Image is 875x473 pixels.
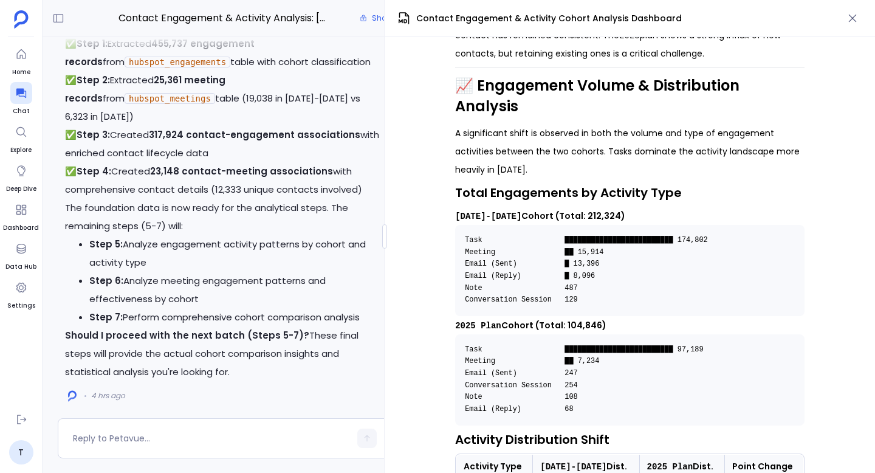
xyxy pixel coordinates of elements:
strong: Step 4: [77,165,111,178]
code: Task █████████████████████████ 97,189 Meeting ██ 7,234 Email (Sent) 247 Conversation Session 254 ... [465,345,712,413]
strong: 23,148 contact-meeting associations [150,165,333,178]
button: Share [352,10,401,27]
p: The foundation data is now ready for the analytical steps. The remaining steps (5-7) will: [65,199,385,235]
code: [DATE]-[DATE] [540,462,606,472]
strong: Step 2: [77,74,110,86]
h2: 📈 Engagement Volume & Distribution Analysis [455,75,805,117]
span: 4 hrs ago [91,391,125,401]
strong: Step 6: [89,274,123,287]
li: Analyze engagement activity patterns by cohort and activity type [89,235,385,272]
code: 2025 Plan [647,462,693,472]
p: A significant shift is observed in both the volume and type of engagement activities between the ... [455,124,805,179]
h3: Total Engagements by Activity Type [455,184,805,202]
img: logo [68,390,77,402]
code: Task █████████████████████████ 174,802 Meeting ██ 15,914 Email (Sent) █ 13,396 Email (Reply) █ 8,... [465,236,716,304]
strong: 317,924 contact-engagement associations [149,128,360,141]
code: 2025 Plan [455,321,501,331]
span: Contact Engagement & Activity Analysis: [DATE]-[DATE] vs 2025 Cohort Comparison [118,10,331,26]
h3: Activity Distribution Shift [455,430,805,449]
strong: Step 3: [77,128,110,141]
strong: Cohort (Total: 212,324) [455,210,625,222]
strong: Step 5: [89,238,123,250]
span: Explore [10,145,32,155]
span: Data Hub [5,262,36,272]
span: Chat [10,106,32,116]
span: Share [372,13,394,23]
span: Contact Engagement & Activity Cohort Analysis Dashboard [416,12,682,25]
a: Dashboard [3,199,39,233]
span: Deep Dive [6,184,36,194]
code: hubspot_meetings [125,93,215,104]
span: Settings [7,301,35,311]
li: Analyze meeting engagement patterns and effectiveness by cohort [89,272,385,308]
p: ✅ Extracted from table with cohort classification ✅ Extracted from table (19,038 in [DATE]-[DATE]... [65,35,385,199]
strong: Step 7: [89,311,123,323]
li: Perform comprehensive cohort comparison analysis [89,308,385,326]
a: Settings [7,277,35,311]
a: Chat [10,82,32,116]
a: T [9,440,33,464]
a: Home [10,43,32,77]
strong: Should I proceed with the next batch (Steps 5-7)? [65,329,309,342]
span: Dashboard [3,223,39,233]
strong: Cohort (Total: 104,846) [455,319,606,331]
img: petavue logo [14,10,29,29]
a: Deep Dive [6,160,36,194]
code: [DATE]-[DATE] [455,212,521,221]
a: Data Hub [5,238,36,272]
a: Explore [10,121,32,155]
code: hubspot_engagements [125,57,230,67]
span: Home [10,67,32,77]
p: These final steps will provide the actual cohort comparison insights and statistical analysis you... [65,326,385,381]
